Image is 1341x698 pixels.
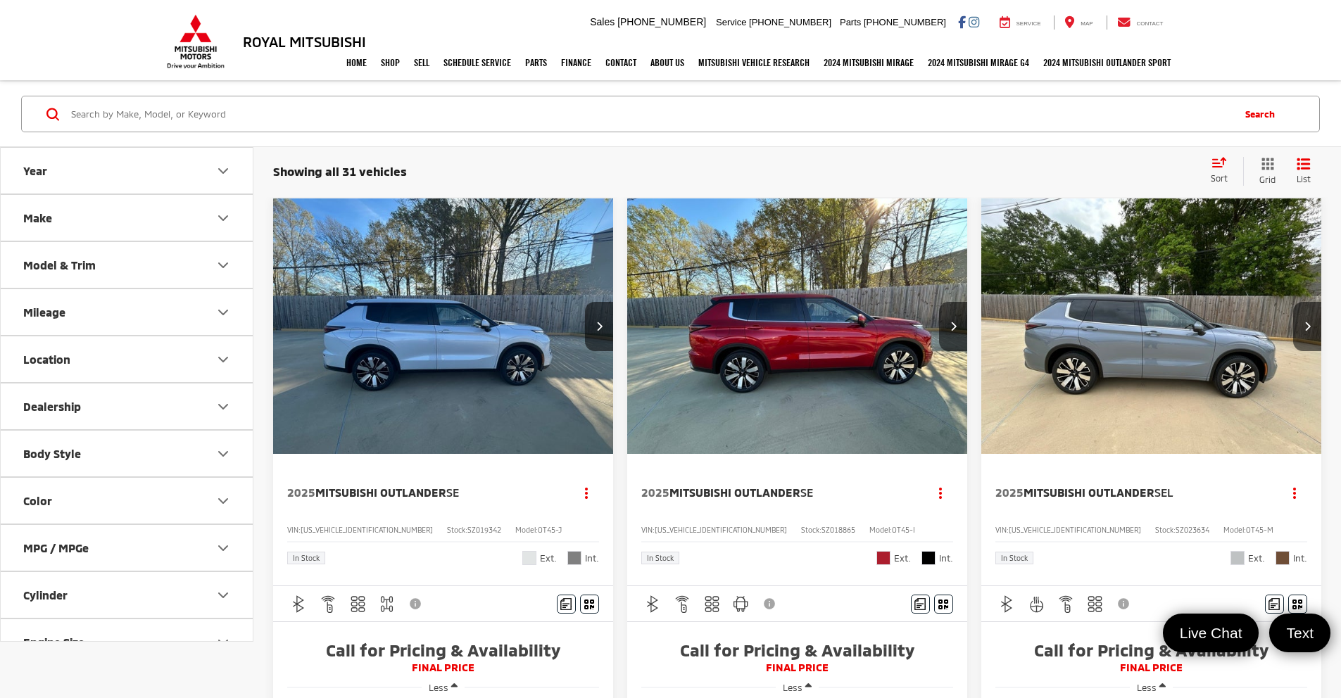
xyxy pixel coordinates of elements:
[290,595,308,613] img: Bluetooth®
[215,493,232,509] div: Color
[876,551,890,565] span: Red Diamond
[567,551,581,565] span: Light Gray
[800,486,813,499] span: SE
[1,289,254,335] button: MileageMileage
[1009,526,1141,534] span: [US_VEHICLE_IDENTIFICATION_NUMBER]
[515,526,538,534] span: Model:
[1243,157,1286,186] button: Grid View
[1057,595,1075,613] img: Remote Start
[644,595,662,613] img: Bluetooth®
[320,595,337,613] img: Remote Start
[272,198,615,454] a: 2025 Mitsubishi Outlander SE2025 Mitsubishi Outlander SE2025 Mitsubishi Outlander SE2025 Mitsubis...
[23,400,81,413] div: Dealership
[1016,20,1041,27] span: Service
[436,45,518,80] a: Schedule Service: Opens in a new tab
[1230,551,1245,565] span: Moonstone Gray Metallic/Black Roof
[939,487,942,498] span: dropdown dots
[1176,526,1209,534] span: SZ023634
[23,447,81,460] div: Body Style
[1288,595,1307,614] button: Window Sticker
[1246,526,1273,534] span: OT45-M
[554,45,598,80] a: Finance
[1268,598,1280,610] img: Comments
[215,587,232,604] div: Cylinder
[1276,551,1290,565] span: Brick Brown
[1269,614,1330,652] a: Text
[301,526,433,534] span: [US_VEHICLE_IDENTIFICATION_NUMBER]
[1286,157,1321,186] button: List View
[407,45,436,80] a: Sell
[293,554,320,561] span: In Stock
[627,198,969,454] div: 2025 Mitsubishi Outlander SE 0
[1155,526,1176,534] span: Stock:
[215,634,232,651] div: Engine Size
[23,494,52,507] div: Color
[914,598,926,610] img: Comments
[1204,157,1243,185] button: Select sort value
[1297,173,1311,185] span: List
[989,15,1052,30] a: Service
[429,682,448,693] span: Less
[1173,623,1249,642] span: Live Chat
[1107,15,1174,30] a: Contact
[995,661,1307,675] span: FINAL PRICE
[869,526,892,534] span: Model:
[921,45,1036,80] a: 2024 Mitsubishi Mirage G4
[243,34,366,49] h3: Royal Mitsubishi
[272,198,615,454] div: 2025 Mitsubishi Outlander SE 0
[287,640,599,661] span: Call for Pricing & Availability
[894,552,911,565] span: Ext.
[641,486,669,499] span: 2025
[1,336,254,382] button: LocationLocation
[641,661,953,675] span: FINAL PRICE
[23,635,84,649] div: Engine Size
[287,485,560,500] a: 2025Mitsubishi OutlanderSE
[1112,589,1136,618] button: View Disclaimer
[1211,173,1228,183] span: Sort
[518,45,554,80] a: Parts: Opens in a new tab
[1,525,254,571] button: MPG / MPGeMPG / MPGe
[215,540,232,557] div: MPG / MPGe
[641,485,914,500] a: 2025Mitsubishi OutlanderSE
[911,595,930,614] button: Comments
[691,45,817,80] a: Mitsubishi Vehicle Research
[995,526,1009,534] span: VIN:
[287,526,301,534] span: VIN:
[273,164,407,178] span: Showing all 31 vehicles
[1223,526,1246,534] span: Model:
[404,589,428,618] button: View Disclaimer
[1265,595,1284,614] button: Comments
[939,302,967,351] button: Next image
[1279,623,1321,642] span: Text
[1081,20,1093,27] span: Map
[995,486,1024,499] span: 2025
[23,588,68,602] div: Cylinder
[23,211,52,224] div: Make
[641,526,655,534] span: VIN:
[981,198,1323,455] img: 2025 Mitsubishi Outlander SEL
[958,16,966,27] a: Facebook: Click to visit our Facebook page
[272,198,615,455] img: 2025 Mitsubishi Outlander SE
[934,595,953,614] button: Window Sticker
[1154,486,1173,499] span: SEL
[749,17,831,27] span: [PHONE_NUMBER]
[669,486,800,499] span: Mitsubishi Outlander
[1259,174,1276,186] span: Grid
[1036,45,1178,80] a: 2024 Mitsubishi Outlander SPORT
[584,598,594,609] i: Window Sticker
[1086,595,1104,613] img: 3rd Row Seating
[821,526,855,534] span: SZ018865
[1,148,254,193] button: YearYear
[758,589,782,618] button: View Disclaimer
[1231,96,1295,132] button: Search
[969,16,979,27] a: Instagram: Click to visit our Instagram page
[447,526,467,534] span: Stock:
[23,258,96,272] div: Model & Trim
[1,431,254,476] button: Body StyleBody Style
[655,526,787,534] span: [US_VEHICLE_IDENTIFICATION_NUMBER]
[1,619,254,665] button: Engine SizeEngine Size
[995,485,1268,500] a: 2025Mitsubishi OutlanderSEL
[287,486,315,499] span: 2025
[732,595,750,613] img: Android Auto
[23,305,65,319] div: Mileage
